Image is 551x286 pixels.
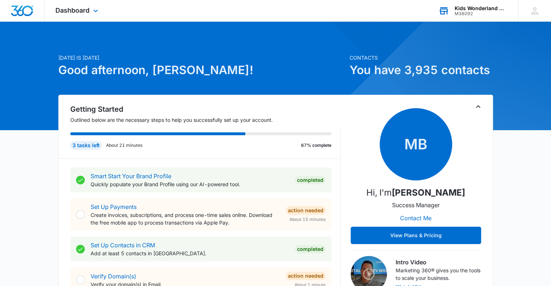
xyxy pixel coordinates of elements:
a: Verify Domain(s) [91,273,136,280]
p: Success Manager [392,201,440,209]
p: Hi, I'm [366,186,465,199]
div: Completed [295,245,326,253]
p: Create invoices, subscriptions, and process one-time sales online. Download the free mobile app t... [91,211,280,226]
p: 67% complete [301,142,331,149]
div: account name [455,5,508,11]
div: account id [455,11,508,16]
span: Dashboard [55,7,89,14]
p: [DATE] is [DATE] [58,54,345,61]
div: Completed [295,176,326,184]
strong: [PERSON_NAME] [392,187,465,198]
a: Set Up Payments [91,203,137,210]
div: Action Needed [286,272,326,280]
div: 3 tasks left [70,141,102,150]
p: Marketing 360® gives you the tools to scale your business. [396,266,481,282]
h1: Good afternoon, [PERSON_NAME]! [58,61,345,79]
h1: You have 3,935 contacts [350,61,493,79]
p: Quickly populate your Brand Profile using our AI-powered tool. [91,180,289,188]
span: About 15 minutes [289,216,326,223]
p: Outlined below are the necessary steps to help you successfully set up your account. [70,116,341,124]
p: Add at least 5 contacts in [GEOGRAPHIC_DATA]. [91,249,289,257]
h3: Intro Video [396,258,481,266]
p: About 21 minutes [106,142,142,149]
h2: Getting Started [70,104,341,115]
button: View Plans & Pricing [351,227,481,244]
a: Set Up Contacts in CRM [91,242,155,249]
div: Action Needed [286,206,326,215]
span: MB [380,108,452,180]
p: Contacts [350,54,493,61]
a: Smart Start Your Brand Profile [91,172,171,180]
button: Contact Me [393,209,439,227]
button: Toggle Collapse [474,102,483,111]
